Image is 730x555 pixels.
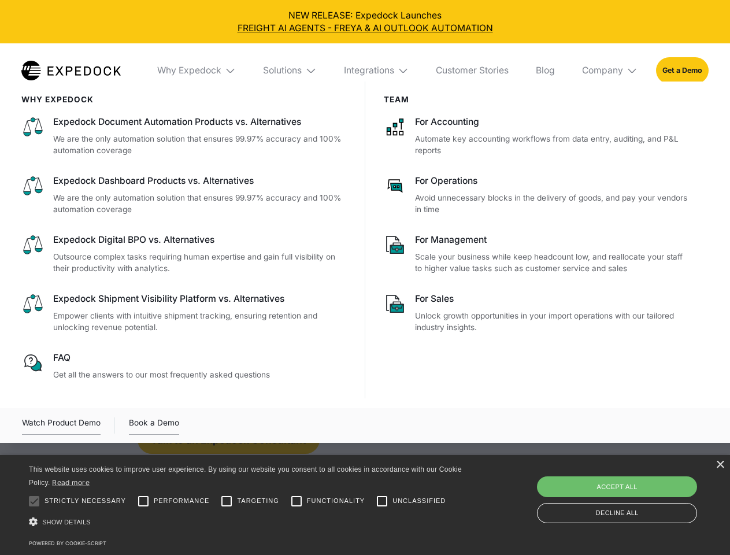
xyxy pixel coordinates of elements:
a: For ManagementScale your business while keep headcount low, and reallocate your staff to higher v... [384,234,691,275]
a: Expedock Digital BPO vs. AlternativesOutsource complex tasks requiring human expertise and gain f... [21,234,347,275]
div: For Operations [415,175,690,187]
a: Read more [52,478,90,487]
p: Scale your business while keep headcount low, and reallocate your staff to higher value tasks suc... [415,251,690,275]
div: Expedock Digital BPO vs. Alternatives [53,234,347,246]
a: Book a Demo [129,416,179,435]
div: Why Expedock [157,65,221,76]
a: FREIGHT AI AGENTS - FREYA & AI OUTLOOK AUTOMATION [9,22,721,35]
div: Watch Product Demo [22,416,101,435]
a: Expedock Shipment Visibility Platform vs. AlternativesEmpower clients with intuitive shipment tra... [21,293,347,334]
p: Empower clients with intuitive shipment tracking, ensuring retention and unlocking revenue potent... [53,310,347,334]
span: Functionality [307,496,365,506]
span: Targeting [237,496,279,506]
div: For Accounting [415,116,690,128]
a: For AccountingAutomate key accounting workflows from data entry, auditing, and P&L reports [384,116,691,157]
span: Show details [42,519,91,526]
p: Outsource complex tasks requiring human expertise and gain full visibility on their productivity ... [53,251,347,275]
div: Solutions [263,65,302,76]
span: This website uses cookies to improve user experience. By using our website you consent to all coo... [29,465,462,487]
div: Integrations [335,43,418,98]
div: Team [384,95,691,104]
p: We are the only automation solution that ensures 99.97% accuracy and 100% automation coverage [53,192,347,216]
div: Show details [29,515,466,530]
div: For Management [415,234,690,246]
a: Get a Demo [656,57,709,83]
p: Avoid unnecessary blocks in the delivery of goods, and pay your vendors in time [415,192,690,216]
a: Expedock Document Automation Products vs. AlternativesWe are the only automation solution that en... [21,116,347,157]
a: Customer Stories [427,43,517,98]
p: We are the only automation solution that ensures 99.97% accuracy and 100% automation coverage [53,133,347,157]
a: For OperationsAvoid unnecessary blocks in the delivery of goods, and pay your vendors in time [384,175,691,216]
div: Company [573,43,647,98]
div: Expedock Dashboard Products vs. Alternatives [53,175,347,187]
p: Get all the answers to our most frequently asked questions [53,369,347,381]
a: Powered by cookie-script [29,540,106,546]
p: Automate key accounting workflows from data entry, auditing, and P&L reports [415,133,690,157]
a: For SalesUnlock growth opportunities in your import operations with our tailored industry insights. [384,293,691,334]
div: Expedock Shipment Visibility Platform vs. Alternatives [53,293,347,305]
div: For Sales [415,293,690,305]
iframe: Chat Widget [538,430,730,555]
a: Blog [527,43,564,98]
div: Why Expedock [148,43,245,98]
div: Solutions [254,43,326,98]
a: FAQGet all the answers to our most frequently asked questions [21,351,347,380]
div: Company [582,65,623,76]
a: open lightbox [22,416,101,435]
div: WHy Expedock [21,95,347,104]
p: Unlock growth opportunities in your import operations with our tailored industry insights. [415,310,690,334]
div: Expedock Document Automation Products vs. Alternatives [53,116,347,128]
div: Integrations [344,65,394,76]
div: FAQ [53,351,347,364]
a: Expedock Dashboard Products vs. AlternativesWe are the only automation solution that ensures 99.9... [21,175,347,216]
span: Unclassified [392,496,446,506]
div: NEW RELEASE: Expedock Launches [9,9,721,35]
span: Strictly necessary [45,496,126,506]
span: Performance [154,496,210,506]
